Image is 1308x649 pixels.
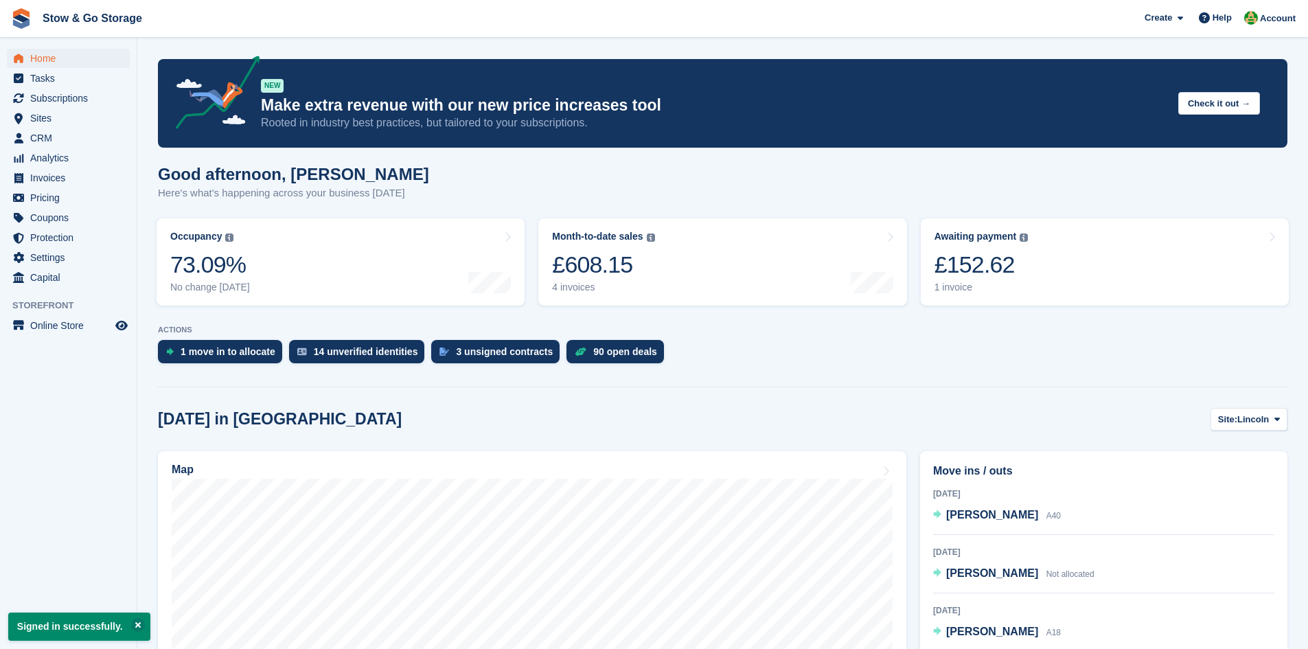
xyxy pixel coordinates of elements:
[1260,12,1296,25] span: Account
[164,56,260,134] img: price-adjustments-announcement-icon-8257ccfd72463d97f412b2fc003d46551f7dbcb40ab6d574587a9cd5c0d94...
[30,316,113,335] span: Online Store
[1046,511,1061,521] span: A40
[933,624,1061,641] a: [PERSON_NAME] A18
[933,463,1274,479] h2: Move ins / outs
[30,148,113,168] span: Analytics
[7,228,130,247] a: menu
[566,340,671,370] a: 90 open deals
[158,165,429,183] h1: Good afternoon, [PERSON_NAME]
[7,316,130,335] a: menu
[933,565,1094,583] a: [PERSON_NAME] Not allocated
[934,251,1029,279] div: £152.62
[30,208,113,227] span: Coupons
[1178,92,1260,115] button: Check it out →
[261,79,284,93] div: NEW
[7,148,130,168] a: menu
[946,567,1038,579] span: [PERSON_NAME]
[261,95,1167,115] p: Make extra revenue with our new price increases tool
[30,228,113,247] span: Protection
[172,464,194,476] h2: Map
[946,509,1038,521] span: [PERSON_NAME]
[30,128,113,148] span: CRM
[30,248,113,267] span: Settings
[158,340,289,370] a: 1 move in to allocate
[456,346,553,357] div: 3 unsigned contracts
[30,69,113,88] span: Tasks
[933,546,1274,558] div: [DATE]
[157,218,525,306] a: Occupancy 73.09% No change [DATE]
[11,8,32,29] img: stora-icon-8386f47178a22dfd0bd8f6a31ec36ba5ce8667c1dd55bd0f319d3a0aa187defe.svg
[552,251,654,279] div: £608.15
[30,89,113,108] span: Subscriptions
[7,208,130,227] a: menu
[7,89,130,108] a: menu
[7,69,130,88] a: menu
[1145,11,1172,25] span: Create
[647,234,655,242] img: icon-info-grey-7440780725fd019a000dd9b08b2336e03edf1995a4989e88bcd33f0948082b44.svg
[225,234,233,242] img: icon-info-grey-7440780725fd019a000dd9b08b2336e03edf1995a4989e88bcd33f0948082b44.svg
[934,282,1029,293] div: 1 invoice
[30,109,113,128] span: Sites
[593,346,657,357] div: 90 open deals
[314,346,418,357] div: 14 unverified identities
[8,613,150,641] p: Signed in successfully.
[30,268,113,287] span: Capital
[7,248,130,267] a: menu
[7,188,130,207] a: menu
[946,626,1038,637] span: [PERSON_NAME]
[575,347,586,356] img: deal-1b604bf984904fb50ccaf53a9ad4b4a5d6e5aea283cecdc64d6e3604feb123c2.svg
[170,282,250,293] div: No change [DATE]
[30,188,113,207] span: Pricing
[1213,11,1232,25] span: Help
[934,231,1017,242] div: Awaiting payment
[1211,408,1287,431] button: Site: Lincoln
[113,317,130,334] a: Preview store
[37,7,148,30] a: Stow & Go Storage
[1218,413,1237,426] span: Site:
[538,218,906,306] a: Month-to-date sales £608.15 4 invoices
[431,340,566,370] a: 3 unsigned contracts
[552,282,654,293] div: 4 invoices
[1237,413,1269,426] span: Lincoln
[289,340,432,370] a: 14 unverified identities
[552,231,643,242] div: Month-to-date sales
[170,231,222,242] div: Occupancy
[261,115,1167,130] p: Rooted in industry best practices, but tailored to your subscriptions.
[297,348,307,356] img: verify_identity-adf6edd0f0f0b5bbfe63781bf79b02c33cf7c696d77639b501bdc392416b5a36.svg
[30,49,113,68] span: Home
[7,168,130,187] a: menu
[7,268,130,287] a: menu
[158,326,1287,334] p: ACTIONS
[933,604,1274,617] div: [DATE]
[1046,569,1094,579] span: Not allocated
[1046,628,1061,637] span: A18
[158,185,429,201] p: Here's what's happening across your business [DATE]
[921,218,1289,306] a: Awaiting payment £152.62 1 invoice
[166,348,174,356] img: move_ins_to_allocate_icon-fdf77a2bb77ea45bf5b3d319d69a93e2d87916cf1d5bf7949dd705db3b84f3ca.svg
[170,251,250,279] div: 73.09%
[30,168,113,187] span: Invoices
[181,346,275,357] div: 1 move in to allocate
[7,109,130,128] a: menu
[933,488,1274,500] div: [DATE]
[1244,11,1258,25] img: Alex Taylor
[933,507,1061,525] a: [PERSON_NAME] A40
[7,49,130,68] a: menu
[12,299,137,312] span: Storefront
[439,348,449,356] img: contract_signature_icon-13c848040528278c33f63329250d36e43548de30e8caae1d1a13099fd9432cc5.svg
[158,410,402,429] h2: [DATE] in [GEOGRAPHIC_DATA]
[7,128,130,148] a: menu
[1020,234,1028,242] img: icon-info-grey-7440780725fd019a000dd9b08b2336e03edf1995a4989e88bcd33f0948082b44.svg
